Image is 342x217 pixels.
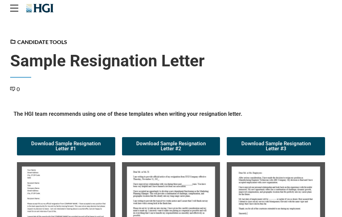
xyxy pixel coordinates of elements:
[10,39,67,45] a: Candidate Tools
[235,141,317,151] span: Download Sample Resignation Letter #3
[10,86,20,92] a: 0
[25,141,107,151] span: Download Sample Resignation Letter #1
[227,137,325,155] a: Download Sample Resignation Letter #3
[14,110,328,120] h5: The HGI team recommends using one of these templates when writing your resignation letter.
[122,137,220,155] a: Download Sample Resignation Letter #2
[130,141,212,151] span: Download Sample Resignation Letter #2
[10,51,332,71] span: Sample Resignation Letter
[17,137,115,155] a: Download Sample Resignation Letter #1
